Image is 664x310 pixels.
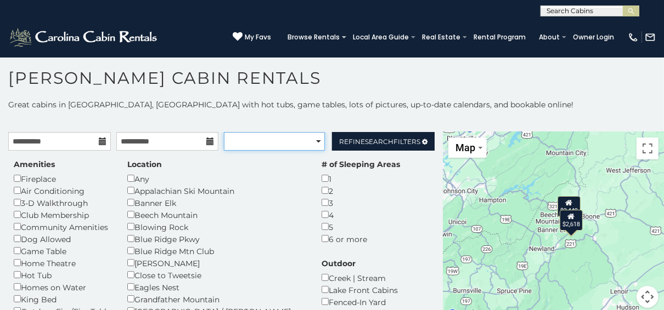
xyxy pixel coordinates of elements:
[127,269,305,281] div: Close to Tweetsie
[127,233,305,245] div: Blue Ridge Pkwy
[417,30,466,45] a: Real Estate
[567,30,620,45] a: Owner Login
[468,30,531,45] a: Rental Program
[14,173,111,185] div: Fireplace
[127,221,305,233] div: Blowing Rock
[245,32,271,42] span: My Favs
[127,281,305,293] div: Eagles Nest
[127,197,305,209] div: Banner Elk
[322,185,400,197] div: 2
[14,281,111,293] div: Homes on Water
[533,30,565,45] a: About
[14,269,111,281] div: Hot Tub
[322,173,400,185] div: 1
[14,245,111,257] div: Game Table
[14,185,111,197] div: Air Conditioning
[127,293,305,305] div: Grandfather Mountain
[365,137,393,146] span: Search
[322,233,400,245] div: 6 or more
[14,293,111,305] div: King Bed
[560,210,583,231] div: $2,618
[322,209,400,221] div: 4
[14,209,111,221] div: Club Membership
[14,233,111,245] div: Dog Allowed
[127,209,305,221] div: Beech Mountain
[645,32,656,43] img: mail-regular-white.png
[456,142,476,153] span: Map
[628,32,639,43] img: phone-regular-white.png
[322,221,400,233] div: 5
[322,272,414,284] div: Creek | Stream
[233,32,271,43] a: My Favs
[322,258,356,269] label: Outdoor
[14,257,111,269] div: Home Theatre
[322,296,414,308] div: Fenced-In Yard
[322,197,400,209] div: 3
[637,137,659,159] button: Toggle fullscreen view
[347,30,414,45] a: Local Area Guide
[322,159,400,170] label: # of Sleeping Areas
[339,137,420,146] span: Refine Filters
[127,185,305,197] div: Appalachian Ski Mountain
[127,257,305,269] div: [PERSON_NAME]
[14,197,111,209] div: 3-D Walkthrough
[322,284,414,296] div: Lake Front Cabins
[14,159,55,170] label: Amenities
[332,132,435,151] a: RefineSearchFilters
[558,196,581,216] div: $3,449
[14,221,111,233] div: Community Amenities
[127,173,305,185] div: Any
[127,245,305,257] div: Blue Ridge Mtn Club
[448,137,487,158] button: Change map style
[637,286,659,308] button: Map camera controls
[282,30,345,45] a: Browse Rentals
[127,159,162,170] label: Location
[8,26,160,48] img: White-1-2.png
